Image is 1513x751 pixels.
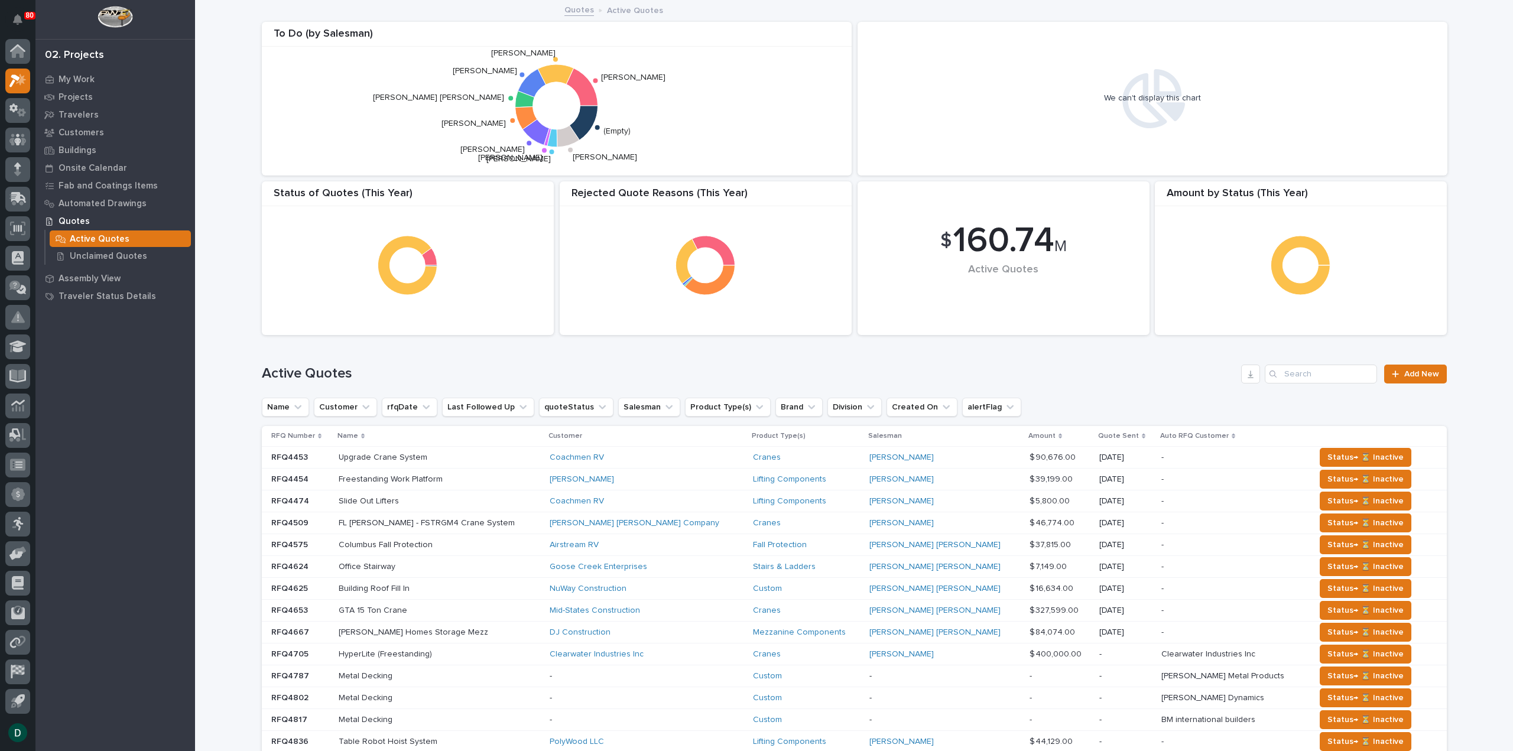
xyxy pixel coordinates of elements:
[869,518,934,528] a: [PERSON_NAME]
[1160,430,1229,443] p: Auto RFQ Customer
[262,490,1447,512] tr: RFQ4474RFQ4474 Slide Out LiftersSlide Out Lifters Coachmen RV Lifting Components [PERSON_NAME] $ ...
[753,474,826,485] a: Lifting Components
[486,155,551,164] text: [PERSON_NAME]
[337,430,358,443] p: Name
[339,625,491,638] p: [PERSON_NAME] Homes Storage Mezz
[1327,581,1404,596] span: Status→ ⏳ Inactive
[1327,603,1404,617] span: Status→ ⏳ Inactive
[560,187,852,207] div: Rejected Quote Reasons (This Year)
[753,737,826,747] a: Lifting Components
[1030,669,1034,681] p: -
[46,230,195,247] a: Active Quotes
[339,647,434,659] p: HyperLite (Freestanding)
[869,474,934,485] a: [PERSON_NAME]
[1030,581,1076,594] p: $ 16,634.00
[271,713,310,725] p: RFQ4817
[962,398,1021,417] button: alertFlag
[550,562,647,572] a: Goose Creek Enterprises
[940,230,952,252] span: $
[339,713,395,725] p: Metal Decking
[339,494,401,506] p: Slide Out Lifters
[1030,560,1069,572] p: $ 7,149.00
[869,606,1001,616] a: [PERSON_NAME] [PERSON_NAME]
[59,274,121,284] p: Assembly View
[550,628,611,638] a: DJ Construction
[1030,472,1075,485] p: $ 39,199.00
[548,430,582,443] p: Customer
[271,691,311,703] p: RFQ4802
[35,141,195,159] a: Buildings
[1161,669,1287,681] p: [PERSON_NAME] Metal Products
[869,737,934,747] a: [PERSON_NAME]
[753,540,807,550] a: Fall Protection
[339,691,395,703] p: Metal Decking
[1320,535,1411,554] button: Status→ ⏳ Inactive
[1099,737,1152,747] p: -
[339,560,398,572] p: Office Stairway
[1327,472,1404,486] span: Status→ ⏳ Inactive
[887,398,957,417] button: Created On
[271,450,310,463] p: RFQ4453
[550,474,614,485] a: [PERSON_NAME]
[1320,557,1411,576] button: Status→ ⏳ Inactive
[601,74,665,82] text: [PERSON_NAME]
[339,603,410,616] p: GTA 15 Ton Crane
[35,177,195,194] a: Fab and Coatings Items
[753,453,781,463] a: Cranes
[262,600,1447,622] tr: RFQ4653RFQ4653 GTA 15 Ton CraneGTA 15 Ton Crane Mid-States Construction Cranes [PERSON_NAME] [PER...
[373,94,504,102] text: [PERSON_NAME] [PERSON_NAME]
[46,248,195,264] a: Unclaimed Quotes
[70,234,129,245] p: Active Quotes
[1327,494,1404,508] span: Status→ ⏳ Inactive
[953,223,1054,259] span: 160.74
[1099,562,1152,572] p: [DATE]
[1099,453,1152,463] p: [DATE]
[1099,584,1152,594] p: [DATE]
[827,398,882,417] button: Division
[1161,713,1258,725] p: BM international builders
[1161,734,1166,747] p: -
[753,562,816,572] a: Stairs & Ladders
[753,584,782,594] a: Custom
[1265,365,1377,383] div: Search
[753,606,781,616] a: Cranes
[1327,516,1404,530] span: Status→ ⏳ Inactive
[262,556,1447,578] tr: RFQ4624RFQ4624 Office StairwayOffice Stairway Goose Creek Enterprises Stairs & Ladders [PERSON_NA...
[262,534,1447,556] tr: RFQ4575RFQ4575 Columbus Fall ProtectionColumbus Fall Protection Airstream RV Fall Protection [PER...
[1327,691,1404,705] span: Status→ ⏳ Inactive
[262,665,1447,687] tr: RFQ4787RFQ4787 Metal DeckingMetal Decking -Custom --- -[PERSON_NAME] Metal Products[PERSON_NAME] ...
[1384,365,1446,383] a: Add New
[550,518,719,528] a: [PERSON_NAME] [PERSON_NAME] Company
[1104,93,1201,103] div: We can't display this chart
[685,398,771,417] button: Product Type(s)
[70,251,147,262] p: Unclaimed Quotes
[550,584,626,594] a: NuWay Construction
[869,584,1001,594] a: [PERSON_NAME] [PERSON_NAME]
[1320,667,1411,685] button: Status→ ⏳ Inactive
[869,715,1020,725] p: -
[1327,669,1404,683] span: Status→ ⏳ Inactive
[1161,691,1267,703] p: [PERSON_NAME] Dynamics
[1098,430,1139,443] p: Quote Sent
[1030,516,1077,528] p: $ 46,774.00
[35,123,195,141] a: Customers
[550,496,604,506] a: Coachmen RV
[1161,560,1166,572] p: -
[59,92,93,103] p: Projects
[1327,625,1404,639] span: Status→ ⏳ Inactive
[262,469,1447,490] tr: RFQ4454RFQ4454 Freestanding Work PlatformFreestanding Work Platform [PERSON_NAME] Lifting Compone...
[607,3,663,16] p: Active Quotes
[339,581,412,594] p: Building Roof Fill In
[550,453,604,463] a: Coachmen RV
[869,671,1020,681] p: -
[1320,513,1411,532] button: Status→ ⏳ Inactive
[1320,688,1411,707] button: Status→ ⏳ Inactive
[1161,603,1166,616] p: -
[550,606,640,616] a: Mid-States Construction
[1161,625,1166,638] p: -
[869,496,934,506] a: [PERSON_NAME]
[1161,538,1166,550] p: -
[271,603,310,616] p: RFQ4653
[271,430,315,443] p: RFQ Number
[59,163,127,174] p: Onsite Calendar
